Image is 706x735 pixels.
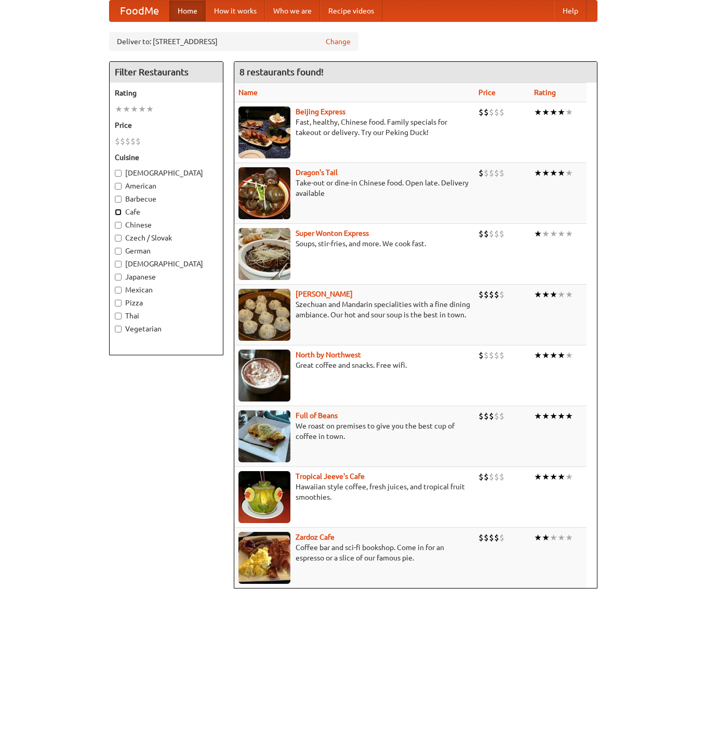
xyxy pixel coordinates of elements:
[494,289,499,300] li: $
[478,532,484,543] li: $
[238,238,471,249] p: Soups, stir-fries, and more. We cook fast.
[557,471,565,483] li: ★
[115,222,122,229] input: Chinese
[484,471,489,483] li: $
[238,482,471,502] p: Hawaiian style coffee, fresh juices, and tropical fruit smoothies.
[478,106,484,118] li: $
[115,136,120,147] li: $
[550,471,557,483] li: ★
[296,533,335,541] a: Zardoz Cafe
[499,289,504,300] li: $
[565,228,573,239] li: ★
[565,471,573,483] li: ★
[115,209,122,216] input: Cafe
[115,246,218,256] label: German
[115,324,218,334] label: Vegetarian
[499,228,504,239] li: $
[115,287,122,293] input: Mexican
[238,410,290,462] img: beans.jpg
[478,167,484,179] li: $
[565,410,573,422] li: ★
[115,152,218,163] h5: Cuisine
[109,32,358,51] div: Deliver to: [STREET_ADDRESS]
[565,106,573,118] li: ★
[550,289,557,300] li: ★
[136,136,141,147] li: $
[478,228,484,239] li: $
[296,290,353,298] a: [PERSON_NAME]
[238,532,290,584] img: zardoz.jpg
[296,411,338,420] a: Full of Beans
[296,108,345,116] a: Beijing Express
[542,167,550,179] li: ★
[238,299,471,320] p: Szechuan and Mandarin specialities with a fine dining ambiance. Our hot and sour soup is the best...
[499,350,504,361] li: $
[238,117,471,138] p: Fast, healthy, Chinese food. Family specials for takeout or delivery. Try our Peking Duck!
[489,471,494,483] li: $
[115,326,122,332] input: Vegetarian
[238,106,290,158] img: beijing.jpg
[534,410,542,422] li: ★
[123,103,130,115] li: ★
[499,471,504,483] li: $
[238,88,258,97] a: Name
[494,532,499,543] li: $
[238,228,290,280] img: superwonton.jpg
[489,350,494,361] li: $
[489,106,494,118] li: $
[326,36,351,47] a: Change
[146,103,154,115] li: ★
[478,350,484,361] li: $
[534,350,542,361] li: ★
[296,351,361,359] a: North by Northwest
[115,235,122,242] input: Czech / Slovak
[489,532,494,543] li: $
[120,136,125,147] li: $
[494,167,499,179] li: $
[499,410,504,422] li: $
[115,181,218,191] label: American
[238,471,290,523] img: jeeves.jpg
[557,532,565,543] li: ★
[238,360,471,370] p: Great coffee and snacks. Free wifi.
[115,274,122,280] input: Japanese
[494,350,499,361] li: $
[550,167,557,179] li: ★
[534,471,542,483] li: ★
[542,410,550,422] li: ★
[499,532,504,543] li: $
[320,1,382,21] a: Recipe videos
[550,532,557,543] li: ★
[542,106,550,118] li: ★
[115,300,122,306] input: Pizza
[115,220,218,230] label: Chinese
[557,228,565,239] li: ★
[296,168,338,177] a: Dragon's Tail
[550,106,557,118] li: ★
[239,67,324,77] ng-pluralize: 8 restaurants found!
[115,272,218,282] label: Japanese
[489,410,494,422] li: $
[130,103,138,115] li: ★
[542,289,550,300] li: ★
[484,289,489,300] li: $
[494,228,499,239] li: $
[489,228,494,239] li: $
[489,167,494,179] li: $
[557,350,565,361] li: ★
[534,532,542,543] li: ★
[110,1,169,21] a: FoodMe
[565,532,573,543] li: ★
[478,88,496,97] a: Price
[565,289,573,300] li: ★
[115,183,122,190] input: American
[125,136,130,147] li: $
[534,106,542,118] li: ★
[484,167,489,179] li: $
[478,289,484,300] li: $
[265,1,320,21] a: Who we are
[499,167,504,179] li: $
